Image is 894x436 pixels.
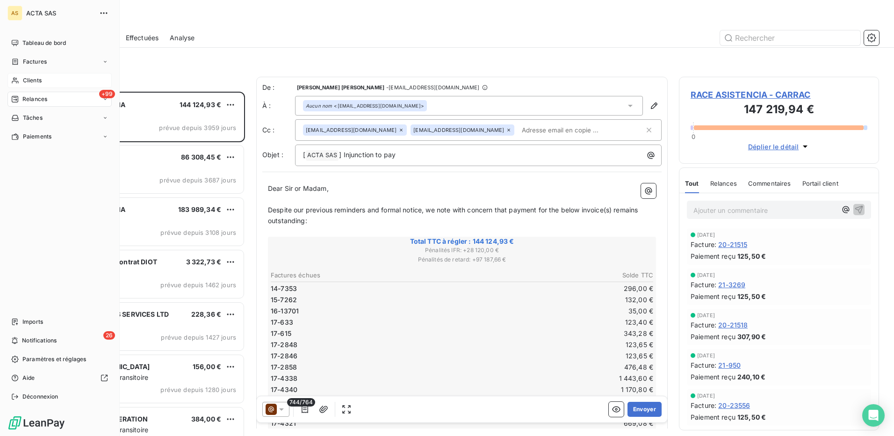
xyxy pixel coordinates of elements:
[306,127,397,133] span: [EMAIL_ADDRESS][DOMAIN_NAME]
[462,385,654,395] td: 1 170,80 €
[720,30,860,45] input: Rechercher
[413,127,504,133] span: [EMAIL_ADDRESS][DOMAIN_NAME]
[518,123,626,137] input: Adresse email en copie ...
[462,418,654,429] td: 669,08 €
[462,340,654,350] td: 123,65 €
[23,132,51,141] span: Paiements
[691,280,716,290] span: Facture :
[627,402,662,417] button: Envoyer
[271,306,299,316] span: 16-13701
[271,351,297,361] span: 17-2846
[181,153,221,161] span: 86 308,45 €
[685,180,699,187] span: Tout
[22,392,58,401] span: Déconnexion
[271,419,296,428] span: 17-4321
[691,88,867,101] span: RACE ASISTENCIA - CARRAC
[718,400,750,410] span: 20-23556
[691,101,867,120] h3: 147 219,94 €
[271,318,293,327] span: 17-633
[170,33,195,43] span: Analyse
[691,240,716,249] span: Facture :
[191,310,221,318] span: 228,36 €
[271,363,297,372] span: 17-2858
[23,114,43,122] span: Tâches
[262,151,283,159] span: Objet :
[7,371,112,385] a: Aide
[737,412,766,422] span: 125,50 €
[697,232,715,238] span: [DATE]
[262,125,295,135] label: Cc :
[718,240,747,249] span: 20-21515
[161,334,236,341] span: prévue depuis 1427 jours
[691,320,716,330] span: Facture :
[303,151,305,159] span: [
[103,331,115,340] span: 26
[178,205,221,213] span: 183 989,34 €
[748,142,799,152] span: Déplier le détail
[269,246,655,254] span: Pénalités IFR : + 28 120,00 €
[691,332,735,342] span: Paiement reçu
[718,360,741,370] span: 21-950
[160,281,236,289] span: prévue depuis 1462 jours
[271,374,297,383] span: 17-4338
[306,102,332,109] em: Aucun nom
[691,412,735,422] span: Paiement reçu
[697,312,715,318] span: [DATE]
[23,58,47,66] span: Factures
[462,295,654,305] td: 132,00 €
[718,320,748,330] span: 20-21518
[462,283,654,294] td: 296,00 €
[691,291,735,301] span: Paiement reçu
[862,404,885,427] div: Open Intercom Messenger
[22,336,57,345] span: Notifications
[462,373,654,384] td: 1 443,60 €
[22,374,35,382] span: Aide
[691,372,735,382] span: Paiement reçu
[7,415,65,430] img: Logo LeanPay
[269,237,655,246] span: Total TTC à régler : 144 124,93 €
[271,385,297,394] span: 17-4340
[802,180,838,187] span: Portail client
[7,6,22,21] div: AS
[462,328,654,339] td: 343,28 €
[99,90,115,98] span: +99
[692,133,695,140] span: 0
[737,372,765,382] span: 240,10 €
[737,332,766,342] span: 307,90 €
[737,291,766,301] span: 125,50 €
[262,101,295,110] label: À :
[737,251,766,261] span: 125,50 €
[193,363,221,371] span: 156,00 €
[697,393,715,399] span: [DATE]
[270,270,461,280] th: Factures échues
[22,355,86,363] span: Paramètres et réglages
[126,33,159,43] span: Effectuées
[462,362,654,372] td: 476,48 €
[180,101,221,109] span: 144 124,93 €
[691,251,735,261] span: Paiement reçu
[287,398,315,407] span: 744/764
[339,151,396,159] span: ] Injunction to pay
[269,255,655,264] span: Pénalités de retard : + 97 187,66 €
[22,318,43,326] span: Imports
[22,39,66,47] span: Tableau de bord
[268,184,329,192] span: Dear Sir or Madam,
[271,284,297,293] span: 14-7353
[262,83,295,92] span: De :
[306,150,339,161] span: ACTA SAS
[462,351,654,361] td: 123,65 €
[271,295,297,305] span: 15-7262
[697,353,715,358] span: [DATE]
[297,85,384,90] span: [PERSON_NAME] [PERSON_NAME]
[306,102,424,109] div: <[EMAIL_ADDRESS][DOMAIN_NAME]>
[23,76,42,85] span: Clients
[186,258,222,266] span: 3 322,73 €
[26,9,94,17] span: ACTA SAS
[271,340,297,349] span: 17-2848
[160,229,236,236] span: prévue depuis 3108 jours
[710,180,737,187] span: Relances
[745,141,813,152] button: Déplier le détail
[718,280,745,290] span: 21-3269
[160,386,236,393] span: prévue depuis 1280 jours
[159,176,236,184] span: prévue depuis 3687 jours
